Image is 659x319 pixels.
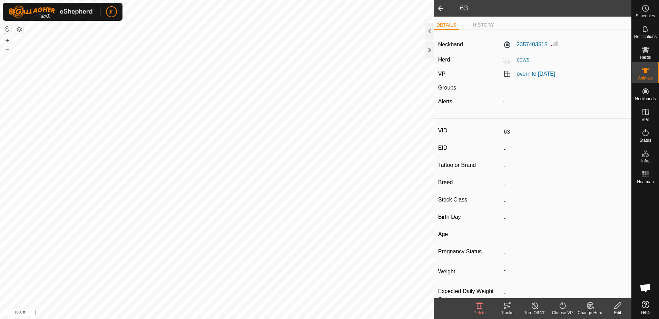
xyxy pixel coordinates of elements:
div: Edit [604,310,631,316]
label: Birth Day [438,213,501,222]
div: Turn Off VP [521,310,549,316]
label: Groups [438,85,456,91]
span: Heatmap [637,180,654,184]
span: Delete [474,310,486,315]
span: JF [109,8,114,16]
span: VPs [641,118,649,122]
span: Herds [640,55,651,59]
button: + [3,36,11,45]
li: DETAILS [434,21,459,30]
span: Infra [641,159,649,163]
label: Pregnancy Status [438,247,501,256]
a: Help [632,298,659,317]
a: Privacy Policy [189,310,215,316]
label: 2357403515 [503,40,548,49]
span: cows [511,57,529,63]
div: Choose VP [549,310,576,316]
label: Tattoo or Brand [438,161,501,170]
h2: 63 [452,4,631,13]
label: Breed [438,178,501,187]
div: - [500,84,630,92]
li: HISTORY [470,21,497,29]
span: Neckbands [635,97,656,101]
button: – [3,45,11,54]
span: Notifications [634,35,657,39]
span: Schedules [636,14,655,18]
span: Animals [638,76,653,80]
span: Status [639,138,651,142]
label: Age [438,230,501,239]
a: Contact Us [224,310,244,316]
img: Signal strength [550,39,559,48]
label: Neckband [438,40,463,49]
div: Tracks [493,310,521,316]
div: Change Herd [576,310,604,316]
button: Reset Map [3,25,11,33]
label: VP [438,71,445,77]
button: Map Layers [15,25,23,34]
div: Open chat [635,278,656,298]
label: Weight [438,264,501,279]
label: Stock Class [438,195,501,204]
label: Alerts [438,98,452,104]
span: Help [641,310,650,315]
label: Expected Daily Weight Gain [438,287,501,304]
label: VID [438,126,501,135]
label: Herd [438,57,450,63]
a: overnite [DATE] [517,71,555,77]
img: Gallagher Logo [8,6,95,18]
div: - [500,97,630,106]
label: EID [438,143,501,152]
